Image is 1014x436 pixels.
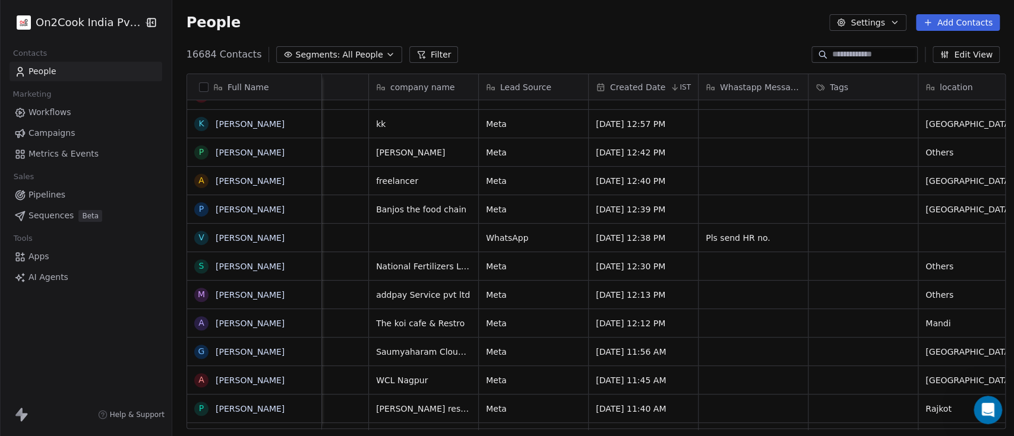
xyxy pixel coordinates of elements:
a: Workflows [10,103,162,122]
button: Settings [829,14,906,31]
span: Whastapp Message [720,81,801,93]
a: [PERSON_NAME] [216,347,285,357]
span: Home [26,357,53,365]
span: addpay Service pvt ltd [376,289,471,301]
a: [PERSON_NAME] [216,262,285,271]
a: Help & Support [98,410,165,419]
button: Messages [79,327,158,374]
div: S [198,260,204,272]
span: Sequences [29,209,74,222]
span: Lead Source [500,81,551,93]
span: kk [376,118,471,130]
a: Apps [10,247,162,266]
span: Help [188,357,207,365]
span: Saumyaharam Cloud kitchen [376,346,471,358]
span: Meta [486,260,581,272]
span: Meta [486,147,581,158]
span: [DATE] 12:30 PM [596,260,691,272]
span: Marketing [8,85,56,103]
p: How can we help? [24,125,214,145]
img: Profile image for Mrinal [69,19,93,43]
img: Profile image for Siddarth [46,19,70,43]
a: [PERSON_NAME] [216,375,285,385]
span: Meta [486,374,581,386]
span: Tools [8,230,37,247]
span: Pipelines [29,189,65,201]
div: Created DateIST [589,74,698,100]
span: location [940,81,973,93]
a: People [10,62,162,81]
span: WhatsApp [486,232,581,244]
span: Sales [8,168,39,186]
span: Meta [486,289,581,301]
span: Metrics & Events [29,148,99,160]
div: G [198,345,204,358]
span: Meta [486,317,581,329]
img: Profile image for Harinder [24,19,48,43]
div: V [198,231,204,244]
img: on2cook%20logo-04%20copy.jpg [17,15,31,30]
span: National Fertilizers Ltd. [376,260,471,272]
span: Contacts [8,44,52,62]
span: [DATE] 11:56 AM [596,346,691,358]
div: K [198,117,204,130]
a: AI Agents [10,268,162,287]
button: Edit View [933,46,1000,63]
span: Full Name [228,81,269,93]
a: Metrics & Events [10,144,162,164]
span: Segments: [295,49,340,61]
button: Help [159,327,238,374]
span: [PERSON_NAME] restaurant [376,403,471,415]
span: Meta [486,346,581,358]
span: Meta [486,175,581,187]
a: [PERSON_NAME] [216,290,285,300]
span: Meta [486,403,581,415]
button: Filter [409,46,459,63]
span: Pls send HR no. [706,232,801,244]
a: [PERSON_NAME] [216,404,285,413]
div: Send us a message [12,160,226,192]
span: All People [342,49,383,61]
a: [PERSON_NAME] [216,319,285,328]
span: [DATE] 11:45 AM [596,374,691,386]
span: [DATE] 12:38 PM [596,232,691,244]
a: Campaigns [10,123,162,143]
span: IST [680,82,691,92]
span: Meta [486,118,581,130]
div: Tags [808,74,918,100]
span: Help & Support [110,410,165,419]
div: Close [204,19,226,40]
a: SequencesBeta [10,206,162,225]
a: [PERSON_NAME] [216,233,285,243]
span: [DATE] 12:39 PM [596,203,691,215]
span: [DATE] 12:57 PM [596,118,691,130]
a: [PERSON_NAME] [216,148,285,157]
div: grid [187,100,322,429]
span: People [29,65,56,78]
span: [DATE] 12:12 PM [596,317,691,329]
div: P [199,203,204,215]
a: [PERSON_NAME] [216,119,285,129]
span: [PERSON_NAME] [376,147,471,158]
span: The koi cafe & Restro [376,317,471,329]
div: Full Name [187,74,321,100]
div: A [198,374,204,386]
span: [DATE] 12:13 PM [596,289,691,301]
span: [DATE] 11:40 AM [596,403,691,415]
p: Hi [PERSON_NAME] 👋 [24,84,214,125]
span: AI Agents [29,271,68,284]
div: company name [369,74,478,100]
span: [DATE] 12:42 PM [596,147,691,158]
iframe: Intercom live chat [974,396,1002,424]
button: On2Cook India Pvt. Ltd. [14,12,136,33]
span: Apps [29,250,49,263]
span: Meta [486,203,581,215]
div: Lead Source [479,74,588,100]
div: A [198,317,204,329]
span: Workflows [29,106,71,119]
div: P [199,146,204,158]
span: Tags [830,81,848,93]
span: Campaigns [29,127,75,139]
span: Banjos the food chain [376,203,471,215]
span: [DATE] 12:40 PM [596,175,691,187]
